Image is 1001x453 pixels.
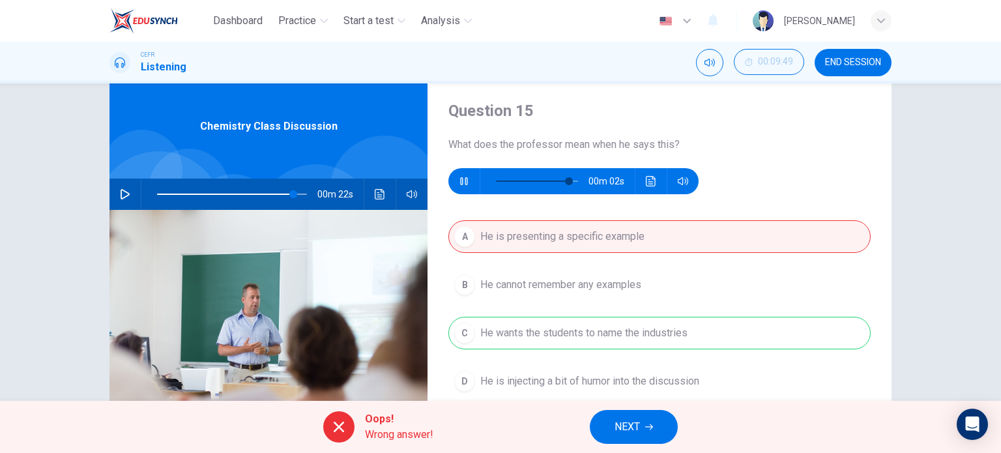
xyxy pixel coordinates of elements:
div: Open Intercom Messenger [957,409,988,440]
button: 00:09:49 [734,49,804,75]
span: Start a test [343,13,394,29]
button: Analysis [416,9,477,33]
span: 00:09:49 [758,57,793,67]
div: Mute [696,49,723,76]
span: END SESSION [825,57,881,68]
span: CEFR [141,50,154,59]
span: 00m 22s [317,179,364,210]
img: en [658,16,674,26]
span: Dashboard [213,13,263,29]
img: EduSynch logo [109,8,178,34]
div: Hide [734,49,804,76]
button: Click to see the audio transcription [641,168,661,194]
button: Practice [273,9,333,33]
button: Dashboard [208,9,268,33]
h1: Listening [141,59,186,75]
span: Wrong answer! [365,427,433,443]
div: [PERSON_NAME] [784,13,855,29]
button: NEXT [590,410,678,444]
span: 00m 02s [588,168,635,194]
span: What does the professor mean when he says this? [448,137,871,153]
img: Profile picture [753,10,774,31]
span: Practice [278,13,316,29]
span: NEXT [615,418,640,436]
button: Click to see the audio transcription [370,179,390,210]
span: Analysis [421,13,460,29]
button: END SESSION [815,49,892,76]
span: Chemistry Class Discussion [200,119,338,134]
button: Start a test [338,9,411,33]
h4: Question 15 [448,100,871,121]
span: Oops! [365,411,433,427]
a: EduSynch logo [109,8,208,34]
